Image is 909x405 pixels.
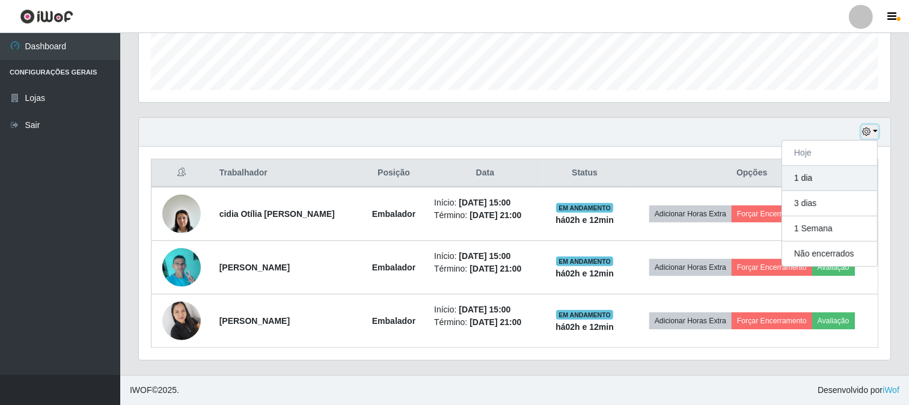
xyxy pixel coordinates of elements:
img: 1690487685999.jpeg [162,188,201,239]
img: CoreUI Logo [20,9,73,24]
span: EM ANDAMENTO [556,203,613,213]
time: [DATE] 21:00 [470,317,521,327]
li: Término: [434,209,536,222]
span: EM ANDAMENTO [556,257,613,266]
button: Adicionar Horas Extra [649,312,732,329]
button: 1 Semana [782,216,877,242]
time: [DATE] 15:00 [459,251,510,261]
span: IWOF [130,385,152,395]
li: Término: [434,263,536,275]
button: Avaliação [812,312,855,329]
strong: há 02 h e 12 min [555,322,614,332]
li: Início: [434,303,536,316]
button: Forçar Encerramento [732,259,812,276]
strong: Embalador [372,263,415,272]
button: Forçar Encerramento [732,206,812,222]
img: 1722007663957.jpeg [162,295,201,346]
th: Data [427,159,543,187]
th: Opções [626,159,878,187]
button: Adicionar Horas Extra [649,206,732,222]
button: 1 dia [782,166,877,191]
strong: Embalador [372,316,415,326]
span: © 2025 . [130,384,179,397]
span: Desenvolvido por [818,384,899,397]
th: Posição [361,159,427,187]
th: Trabalhador [212,159,361,187]
button: Adicionar Horas Extra [649,259,732,276]
button: Não encerrados [782,242,877,266]
img: 1699884729750.jpeg [162,242,201,293]
span: EM ANDAMENTO [556,310,613,320]
strong: há 02 h e 12 min [555,269,614,278]
li: Início: [434,250,536,263]
li: Término: [434,316,536,329]
time: [DATE] 21:00 [470,264,521,273]
th: Status [543,159,626,187]
time: [DATE] 15:00 [459,305,510,314]
a: iWof [883,385,899,395]
time: [DATE] 15:00 [459,198,510,207]
strong: há 02 h e 12 min [555,215,614,225]
li: Início: [434,196,536,209]
button: Hoje [782,141,877,166]
strong: cidia Otília [PERSON_NAME] [219,209,335,219]
strong: [PERSON_NAME] [219,316,290,326]
strong: Embalador [372,209,415,219]
strong: [PERSON_NAME] [219,263,290,272]
button: Avaliação [812,259,855,276]
button: Forçar Encerramento [732,312,812,329]
button: 3 dias [782,191,877,216]
time: [DATE] 21:00 [470,210,521,220]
